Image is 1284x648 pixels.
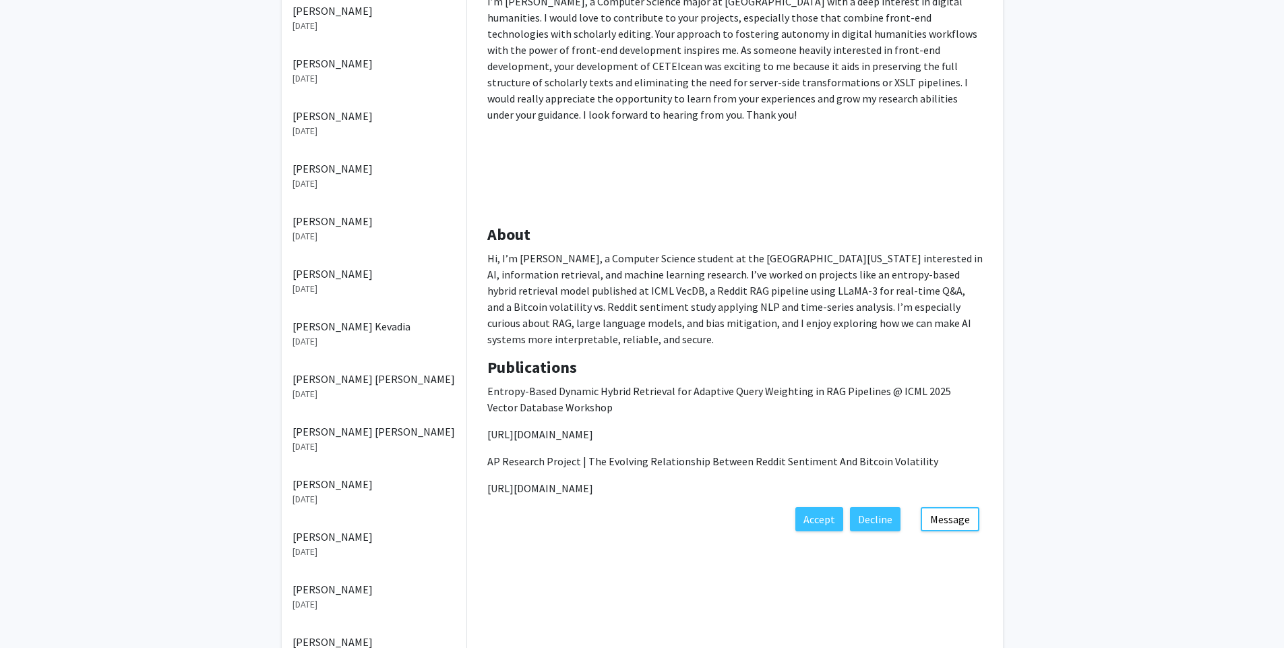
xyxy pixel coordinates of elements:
[293,318,456,334] p: [PERSON_NAME] Kevadia
[293,266,456,282] p: [PERSON_NAME]
[293,55,456,71] p: [PERSON_NAME]
[293,282,456,296] p: [DATE]
[487,453,983,469] p: AP Research Project | The Evolving Relationship Between Reddit Sentiment And Bitcoin Volatility
[921,507,979,531] button: Message
[293,545,456,559] p: [DATE]
[293,440,456,454] p: [DATE]
[293,476,456,492] p: [PERSON_NAME]
[487,224,530,245] b: About
[10,587,57,638] iframe: Chat
[487,357,577,378] b: Publications
[293,160,456,177] p: [PERSON_NAME]
[293,371,456,387] p: [PERSON_NAME] [PERSON_NAME]
[850,507,900,531] button: Decline
[293,71,456,86] p: [DATE]
[293,492,456,506] p: [DATE]
[293,229,456,243] p: [DATE]
[487,250,983,347] p: Hi, I’m [PERSON_NAME], a Computer Science student at the [GEOGRAPHIC_DATA][US_STATE] interested i...
[293,3,456,19] p: [PERSON_NAME]
[293,334,456,349] p: [DATE]
[487,480,983,496] p: [URL][DOMAIN_NAME]
[293,387,456,401] p: [DATE]
[293,108,456,124] p: [PERSON_NAME]
[293,19,456,33] p: [DATE]
[293,423,456,440] p: [PERSON_NAME] [PERSON_NAME]
[293,124,456,138] p: [DATE]
[293,529,456,545] p: [PERSON_NAME]
[487,383,983,415] p: Entropy-Based Dynamic Hybrid Retrieval for Adaptive Query Weighting in RAG Pipelines @ ICML 2025 ...
[795,507,843,531] button: Accept
[293,597,456,612] p: [DATE]
[293,213,456,229] p: [PERSON_NAME]
[487,426,983,442] p: [URL][DOMAIN_NAME]
[293,581,456,597] p: [PERSON_NAME]
[293,177,456,191] p: [DATE]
